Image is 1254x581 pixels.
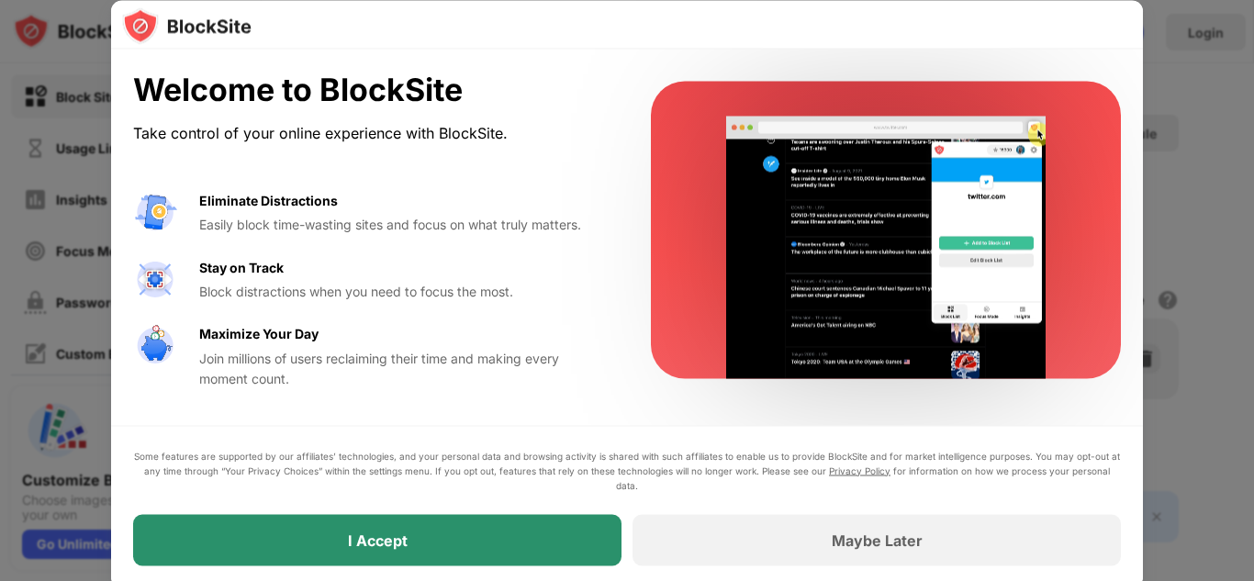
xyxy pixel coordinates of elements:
div: Take control of your online experience with BlockSite. [133,119,607,146]
img: value-safe-time.svg [133,324,177,368]
div: Some features are supported by our affiliates’ technologies, and your personal data and browsing ... [133,448,1121,492]
div: Eliminate Distractions [199,190,338,210]
div: Easily block time-wasting sites and focus on what truly matters. [199,215,607,235]
div: Welcome to BlockSite [133,72,607,109]
img: value-avoid-distractions.svg [133,190,177,234]
div: Maybe Later [832,531,923,549]
div: Maximize Your Day [199,324,319,344]
div: I Accept [348,531,408,549]
div: Block distractions when you need to focus the most. [199,281,607,301]
div: Join millions of users reclaiming their time and making every moment count. [199,348,607,389]
img: value-focus.svg [133,257,177,301]
div: Stay on Track [199,257,284,277]
a: Privacy Policy [829,464,890,475]
img: logo-blocksite.svg [122,7,252,44]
